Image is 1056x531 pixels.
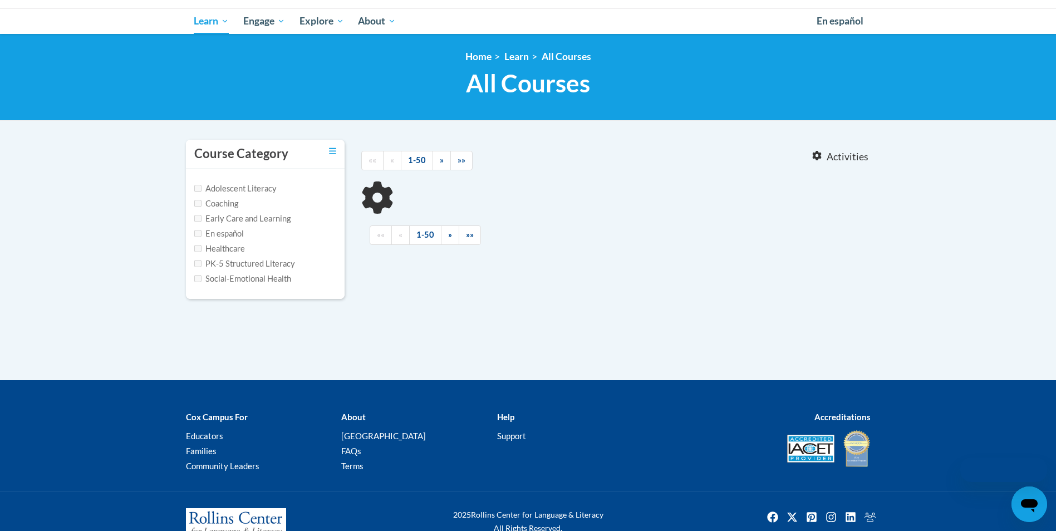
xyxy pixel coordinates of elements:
a: Previous [383,151,401,170]
iframe: Button to launch messaging window [1011,486,1047,522]
img: Pinterest icon [803,508,821,526]
iframe: Message from company [960,458,1047,482]
a: Learn [187,8,237,34]
span: « [390,155,394,165]
label: Healthcare [194,243,245,255]
input: Checkbox for Options [194,200,202,207]
span: Explore [299,14,344,28]
label: Adolescent Literacy [194,183,277,195]
a: All Courses [542,51,591,62]
a: Next [433,151,451,170]
span: Activities [827,151,868,163]
label: Early Care and Learning [194,213,291,225]
a: 1-50 [409,225,441,245]
label: Coaching [194,198,238,210]
a: Terms [341,461,364,471]
b: About [341,412,366,422]
span: »» [466,230,474,239]
a: FAQs [341,446,361,456]
a: Instagram [822,508,840,526]
img: Instagram icon [822,508,840,526]
a: End [450,151,473,170]
label: En español [194,228,244,240]
img: IDA® Accredited [843,429,871,468]
a: Pinterest [803,508,821,526]
a: Families [186,446,217,456]
span: All Courses [466,68,590,98]
a: Home [465,51,492,62]
img: Facebook icon [764,508,782,526]
span: About [358,14,396,28]
a: Next [441,225,459,245]
img: Facebook group icon [861,508,879,526]
a: Twitter [783,508,801,526]
span: Learn [194,14,229,28]
span: » [448,230,452,239]
input: Checkbox for Options [194,245,202,252]
span: »» [458,155,465,165]
a: End [459,225,481,245]
span: 2025 [453,510,471,519]
a: 1-50 [401,151,433,170]
b: Accreditations [814,412,871,422]
a: Community Leaders [186,461,259,471]
b: Help [497,412,514,422]
input: Checkbox for Options [194,230,202,237]
span: «« [377,230,385,239]
a: Facebook Group [861,508,879,526]
a: Support [497,431,526,441]
img: Accredited IACET® Provider [787,435,834,463]
span: » [440,155,444,165]
input: Checkbox for Options [194,185,202,192]
a: Linkedin [842,508,859,526]
a: Engage [236,8,292,34]
a: Toggle collapse [329,145,336,158]
h3: Course Category [194,145,288,163]
label: PK-5 Structured Literacy [194,258,295,270]
a: Educators [186,431,223,441]
a: [GEOGRAPHIC_DATA] [341,431,426,441]
span: Engage [243,14,285,28]
input: Checkbox for Options [194,215,202,222]
img: Twitter icon [783,508,801,526]
span: «« [369,155,376,165]
a: Learn [504,51,529,62]
a: About [351,8,403,34]
input: Checkbox for Options [194,275,202,282]
b: Cox Campus For [186,412,248,422]
span: En español [817,15,863,27]
a: En español [809,9,871,33]
a: Previous [391,225,410,245]
input: Checkbox for Options [194,260,202,267]
a: Begining [361,151,384,170]
label: Social-Emotional Health [194,273,291,285]
a: Begining [370,225,392,245]
img: LinkedIn icon [842,508,859,526]
a: Explore [292,8,351,34]
a: Facebook [764,508,782,526]
div: Main menu [178,8,879,34]
span: « [399,230,402,239]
